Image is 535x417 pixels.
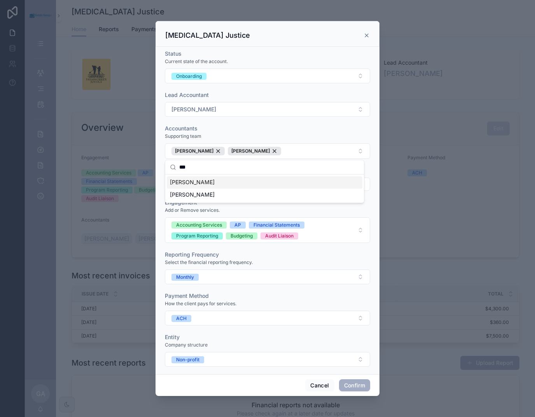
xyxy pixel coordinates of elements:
button: Select Button [165,69,370,83]
button: Select Button [165,102,370,117]
h3: [MEDICAL_DATA] Justice [165,31,250,40]
button: Unselect 17 [228,147,281,155]
button: Unselect AP [230,221,246,229]
div: ACH [176,315,187,322]
button: Unselect 18 [171,147,225,155]
span: [PERSON_NAME] [231,148,270,154]
button: Select Button [165,269,370,284]
div: Audit Liaison [265,232,294,239]
button: Confirm [339,379,370,392]
span: Status [165,50,182,57]
span: How the client pays for services. [165,301,236,307]
div: Financial Statements [254,222,300,229]
button: Cancel [305,379,334,392]
span: [PERSON_NAME] [171,106,216,113]
div: Onboarding [176,73,202,80]
span: Add or Remove services. [165,207,220,213]
span: Accountants [165,125,198,132]
button: Unselect FINANCIAL_STATEMENTS [249,221,304,229]
div: Suggestions [165,174,364,202]
div: Monthly [176,274,194,281]
span: Reporting Frequency [165,251,219,258]
div: Budgeting [231,232,253,239]
button: Select Button [165,143,370,159]
button: Unselect ACCOUNTING_SERVICES [171,221,227,229]
button: Select Button [165,217,370,243]
span: Payment Method [165,292,209,299]
div: Non-profit [176,356,199,363]
span: [PERSON_NAME] [170,191,215,199]
button: Unselect BUDGETING [226,232,257,239]
div: AP [234,222,241,229]
div: Accounting Services [176,222,222,229]
button: Select Button [165,311,370,326]
span: Entity [165,334,180,340]
span: Select the financial reporting frequency. [165,259,253,266]
button: Select Button [165,352,370,367]
span: [PERSON_NAME] [175,148,213,154]
span: Current state of the account. [165,58,228,65]
button: Unselect AUDIT_LIAISON [261,232,298,239]
span: Lead Accountant [165,91,209,98]
span: [PERSON_NAME] [170,178,215,186]
span: Company structure [165,342,208,348]
div: Program Reporting [176,232,218,239]
button: Unselect PROGRAM_REPORTING [171,232,223,239]
span: Supporting team [165,133,201,139]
